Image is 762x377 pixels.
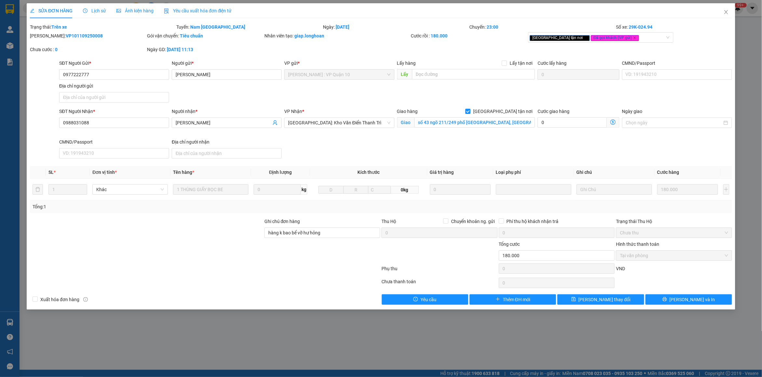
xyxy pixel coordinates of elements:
[343,186,369,194] input: R
[584,36,587,39] span: close
[633,36,636,39] span: close
[622,60,732,67] div: CMND/Passport
[59,108,169,115] div: SĐT Người Nhận
[616,218,732,225] div: Trạng thái Thu Hộ
[507,60,535,67] span: Lấy tận nơi
[431,33,448,38] b: 180.000
[620,228,728,238] span: Chưa thu
[382,294,468,305] button: exclamation-circleYêu cầu
[626,119,722,126] input: Ngày giao
[421,296,436,303] span: Yêu cầu
[381,278,498,289] div: Chưa thanh toán
[322,23,469,31] div: Ngày:
[30,8,73,13] span: SỬA ĐƠN HÀNG
[29,23,176,31] div: Trạng thái:
[530,35,590,41] span: [GEOGRAPHIC_DATA] tận nơi
[397,61,416,66] span: Lấy hàng
[172,60,282,67] div: Người gửi
[397,117,414,128] span: Giao
[504,218,561,225] span: Phí thu hộ khách nhận trả
[657,170,679,175] span: Cước hàng
[538,109,569,114] label: Cước giao hàng
[557,294,644,305] button: save[PERSON_NAME] thay đổi
[288,118,390,128] span: Hà Nội: Kho Văn Điển Thanh Trì
[264,228,380,238] input: Ghi chú đơn hàng
[724,9,729,15] span: close
[662,297,667,302] span: printer
[273,120,278,125] span: user-add
[471,108,535,115] span: [GEOGRAPHIC_DATA] tận nơi
[381,219,396,224] span: Thu Hộ
[579,296,631,303] span: [PERSON_NAME] thay đổi
[92,170,117,175] span: Đơn vị tính
[499,242,520,247] span: Tổng cước
[591,35,639,41] span: Đã gọi khách (VP gửi)
[284,60,394,67] div: VP gửi
[30,8,34,13] span: edit
[301,184,307,195] span: kg
[284,109,302,114] span: VP Nhận
[538,61,567,66] label: Cước lấy hàng
[391,186,419,194] span: 0kg
[59,82,169,90] div: Địa chỉ người gửi
[191,24,246,30] b: Nam [GEOGRAPHIC_DATA]
[487,24,499,30] b: 23:00
[622,109,643,114] label: Ngày giao
[33,203,294,210] div: Tổng: 1
[173,170,194,175] span: Tên hàng
[412,69,535,79] input: Dọc đường
[147,32,263,39] div: Gói vận chuyển:
[411,32,527,39] div: Cước rồi :
[164,8,232,13] span: Yêu cầu xuất hóa đơn điện tử
[381,265,498,276] div: Phụ thu
[616,242,659,247] label: Hình thức thanh toán
[610,119,616,125] span: dollar-circle
[615,23,732,31] div: Số xe:
[38,296,82,303] span: Xuất hóa đơn hàng
[646,294,732,305] button: printer[PERSON_NAME] và In
[30,46,146,53] div: Chưa cước :
[723,184,729,195] button: plus
[164,8,169,14] img: icon
[413,297,418,302] span: exclamation-circle
[176,23,323,31] div: Tuyến:
[172,138,282,146] div: Địa chỉ người nhận
[397,109,418,114] span: Giao hàng
[470,294,556,305] button: plusThêm ĐH mới
[83,8,87,13] span: clock-circle
[55,47,58,52] b: 0
[96,185,164,194] span: Khác
[430,170,454,175] span: Giá trị hàng
[66,33,103,38] b: VP101109250008
[294,33,324,38] b: giap.longhoan
[269,170,292,175] span: Định lượng
[629,24,652,30] b: 29K-024.94
[172,148,282,159] input: Địa chỉ của người nhận
[657,184,718,195] input: 0
[538,117,607,128] input: Cước giao hàng
[288,70,390,79] span: Hồ Chí Minh : VP Quận 10
[172,108,282,115] div: Người nhận
[538,69,620,80] input: Cước lấy hàng
[33,184,43,195] button: delete
[318,186,344,194] input: D
[620,251,728,260] span: Tại văn phòng
[397,69,412,79] span: Lấy
[357,170,380,175] span: Kích thước
[336,24,349,30] b: [DATE]
[59,138,169,146] div: CMND/Passport
[430,184,491,195] input: 0
[147,46,263,53] div: Ngày GD:
[503,296,530,303] span: Thêm ĐH mới
[83,8,106,13] span: Lịch sử
[571,297,576,302] span: save
[577,184,652,195] input: Ghi Chú
[616,266,625,271] span: VND
[116,8,121,13] span: picture
[469,23,616,31] div: Chuyến:
[264,32,410,39] div: Nhân viên tạo:
[180,33,203,38] b: Tiêu chuẩn
[30,32,146,39] div: [PERSON_NAME]:
[368,186,391,194] input: C
[414,117,535,128] input: Giao tận nơi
